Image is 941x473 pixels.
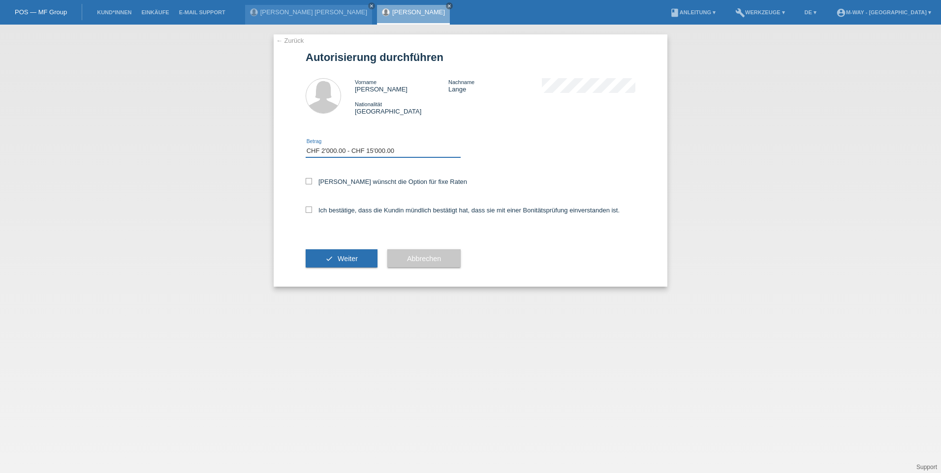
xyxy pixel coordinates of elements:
[306,178,467,185] label: [PERSON_NAME] wünscht die Option für fixe Raten
[448,79,474,85] span: Nachname
[355,101,382,107] span: Nationalität
[368,2,375,9] a: close
[836,8,846,18] i: account_circle
[446,2,453,9] a: close
[369,3,374,8] i: close
[355,79,376,85] span: Vorname
[325,255,333,263] i: check
[174,9,230,15] a: E-Mail Support
[260,8,367,16] a: [PERSON_NAME] [PERSON_NAME]
[306,51,635,63] h1: Autorisierung durchführen
[916,464,937,471] a: Support
[831,9,936,15] a: account_circlem-way - [GEOGRAPHIC_DATA] ▾
[448,78,542,93] div: Lange
[387,249,461,268] button: Abbrechen
[407,255,441,263] span: Abbrechen
[447,3,452,8] i: close
[338,255,358,263] span: Weiter
[15,8,67,16] a: POS — MF Group
[670,8,680,18] i: book
[735,8,745,18] i: build
[276,37,304,44] a: ← Zurück
[355,100,448,115] div: [GEOGRAPHIC_DATA]
[306,249,377,268] button: check Weiter
[136,9,174,15] a: Einkäufe
[92,9,136,15] a: Kund*innen
[730,9,790,15] a: buildWerkzeuge ▾
[306,207,620,214] label: Ich bestätige, dass die Kundin mündlich bestätigt hat, dass sie mit einer Bonitätsprüfung einvers...
[800,9,821,15] a: DE ▾
[665,9,721,15] a: bookAnleitung ▾
[355,78,448,93] div: [PERSON_NAME]
[392,8,445,16] a: [PERSON_NAME]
